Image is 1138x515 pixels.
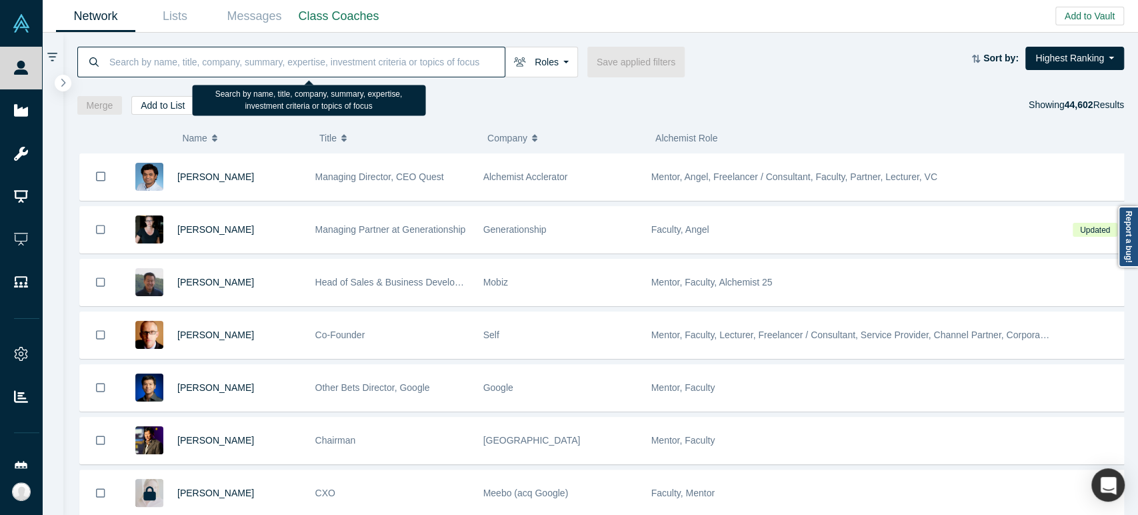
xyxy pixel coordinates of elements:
span: Mentor, Faculty, Alchemist 25 [651,277,773,288]
button: Company [487,124,641,152]
button: Bookmark [80,418,121,464]
span: Updated [1073,223,1117,237]
button: Merge [77,96,123,115]
img: Robert Winder's Profile Image [135,321,163,349]
span: Google [483,382,513,393]
span: Chairman [315,435,356,446]
button: Save applied filters [587,47,685,77]
button: Bookmark [80,207,121,253]
img: Michael Chang's Profile Image [135,268,163,296]
img: Rachel Chalmers's Profile Image [135,215,163,243]
span: Mentor, Faculty [651,435,715,446]
img: Gnani Palanikumar's Profile Image [135,163,163,191]
img: Alchemist Vault Logo [12,14,31,33]
a: [PERSON_NAME] [177,488,254,498]
button: Bookmark [80,365,121,411]
button: Add to Vault [1055,7,1124,25]
span: Mentor, Faculty [651,382,715,393]
span: Mobiz [483,277,508,288]
a: Lists [135,1,215,32]
span: Mentor, Faculty, Lecturer, Freelancer / Consultant, Service Provider, Channel Partner, Corporate ... [651,330,1089,340]
button: Name [182,124,305,152]
a: [PERSON_NAME] [177,224,254,235]
a: [PERSON_NAME] [177,330,254,340]
span: Faculty, Angel [651,224,709,235]
input: Search by name, title, company, summary, expertise, investment criteria or topics of focus [108,46,505,77]
strong: Sort by: [983,53,1019,63]
span: Meebo (acq Google) [483,488,569,498]
span: Name [182,124,207,152]
button: Bookmark [80,260,121,306]
img: Steven Kan's Profile Image [135,374,163,402]
img: Timothy Chou's Profile Image [135,426,163,454]
button: Highest Ranking [1025,47,1124,70]
button: Add to List [131,96,194,115]
span: Other Bets Director, Google [315,382,430,393]
span: Title [319,124,337,152]
a: Class Coaches [294,1,383,32]
span: Results [1064,99,1124,110]
button: Roles [505,47,578,77]
span: Self [483,330,499,340]
span: Co-Founder [315,330,365,340]
button: Title [319,124,473,152]
img: Rea Medina's Account [12,482,31,501]
a: [PERSON_NAME] [177,382,254,393]
strong: 44,602 [1064,99,1093,110]
a: Network [56,1,135,32]
a: [PERSON_NAME] [177,171,254,182]
span: Head of Sales & Business Development (interim) [315,277,517,288]
a: Messages [215,1,294,32]
span: Alchemist Role [655,133,717,143]
span: Faculty, Mentor [651,488,715,498]
button: Bookmark [80,312,121,358]
span: Managing Director, CEO Quest [315,171,444,182]
span: [GEOGRAPHIC_DATA] [483,435,581,446]
span: Managing Partner at Generationship [315,224,466,235]
span: Company [487,124,527,152]
span: Mentor, Angel, Freelancer / Consultant, Faculty, Partner, Lecturer, VC [651,171,937,182]
div: Showing [1029,96,1124,115]
span: CXO [315,488,335,498]
span: Generationship [483,224,547,235]
a: [PERSON_NAME] [177,277,254,288]
span: Alchemist Acclerator [483,171,568,182]
button: Bookmark [80,153,121,200]
a: Report a bug! [1118,206,1138,268]
a: [PERSON_NAME] [177,435,254,446]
